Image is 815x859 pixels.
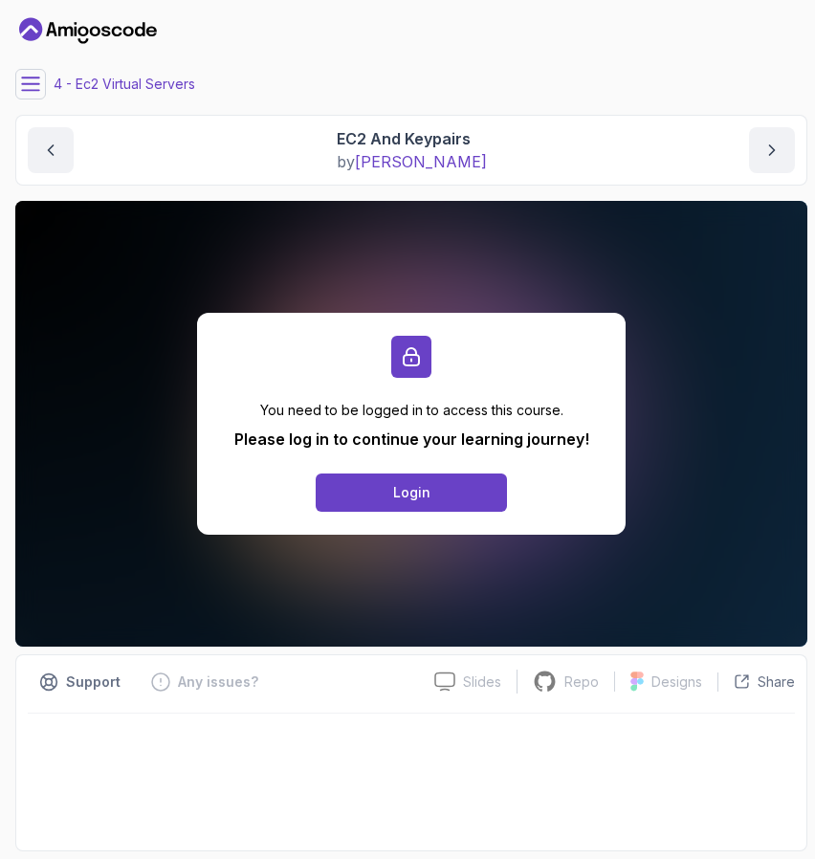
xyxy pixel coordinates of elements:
[28,127,74,173] button: previous content
[337,150,487,173] p: by
[564,672,599,692] p: Repo
[28,667,132,697] button: Support button
[234,401,589,420] p: You need to be logged in to access this course.
[463,672,501,692] p: Slides
[337,127,487,150] p: EC2 And Keypairs
[316,474,507,512] button: Login
[758,672,795,692] p: Share
[19,15,157,46] a: Dashboard
[393,483,430,502] div: Login
[54,75,195,94] p: 4 - Ec2 Virtual Servers
[355,152,487,171] span: [PERSON_NAME]
[651,672,702,692] p: Designs
[178,672,258,692] p: Any issues?
[234,428,589,451] p: Please log in to continue your learning journey!
[66,672,121,692] p: Support
[749,127,795,173] button: next content
[717,672,795,692] button: Share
